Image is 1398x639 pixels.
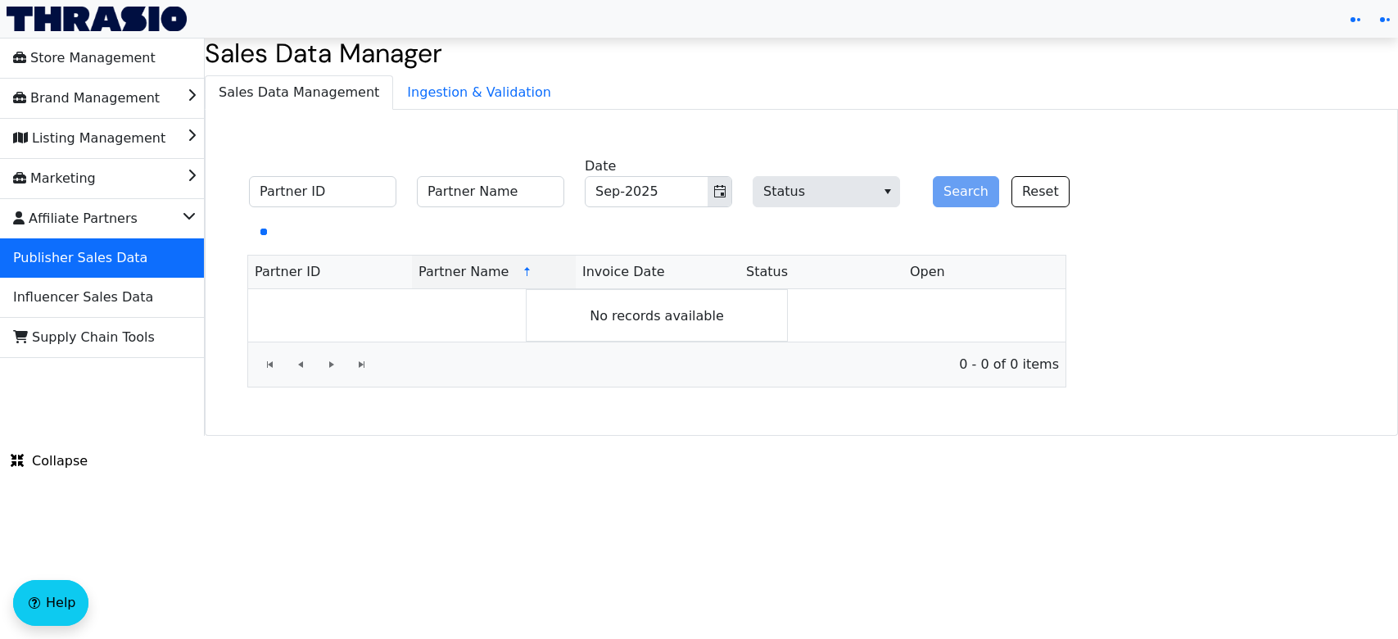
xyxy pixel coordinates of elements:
button: select [875,177,899,206]
span: Store Management [13,45,156,71]
span: Invoice Date [582,262,665,282]
h2: Sales Data Manager [205,38,1398,69]
button: Reset [1011,176,1070,207]
input: Sep-2025 [586,177,708,206]
span: Open [910,262,945,282]
span: Publisher Sales Data [13,245,147,271]
span: Marketing [13,165,96,192]
span: Help [46,593,75,613]
span: Listing Management [13,125,165,152]
span: Partner Name [418,262,509,282]
span: Brand Management [13,85,160,111]
span: Affiliate Partners [13,206,138,232]
span: Influencer Sales Data [13,284,153,310]
div: No records available [526,289,788,342]
button: Toggle calendar [708,177,731,206]
span: Supply Chain Tools [13,324,155,351]
span: Ingestion & Validation [394,76,564,109]
button: Help floatingactionbutton [13,580,88,626]
span: Sales Data Management [206,76,392,109]
span: Collapse [11,451,88,471]
span: Partner ID [255,262,320,282]
span: Status [746,262,788,282]
label: Date [585,156,616,176]
span: Status [753,176,900,207]
img: Thrasio Logo [7,7,187,31]
div: Page 1 of 0 [248,342,1065,387]
span: 0 - 0 of 0 items [391,355,1059,374]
